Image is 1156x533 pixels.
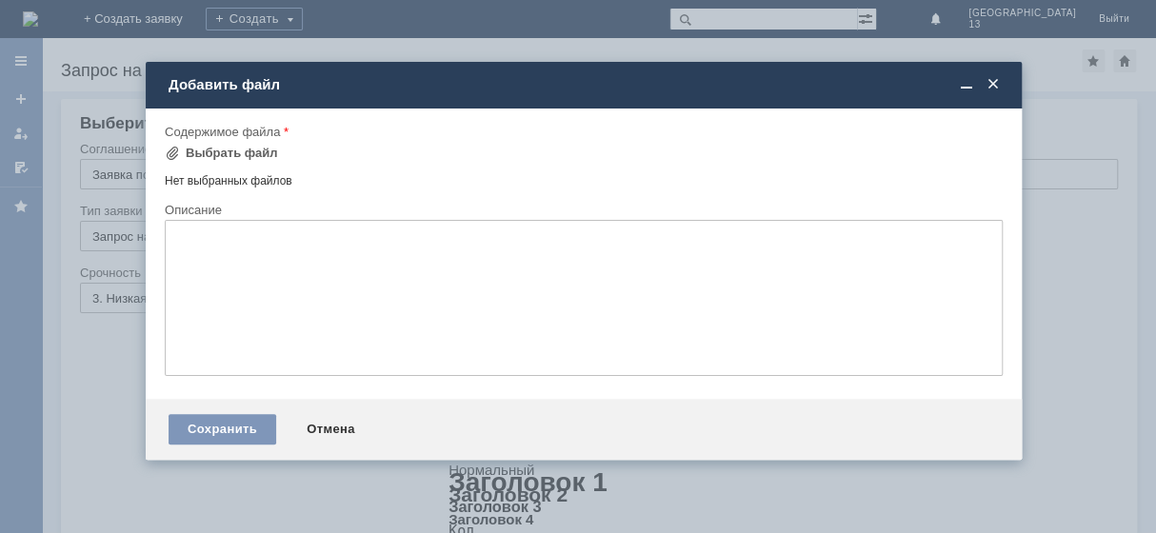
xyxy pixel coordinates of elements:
[165,167,1003,188] div: Нет выбранных файлов
[169,76,1003,93] div: Добавить файл
[957,76,976,93] span: Свернуть (Ctrl + M)
[165,126,999,138] div: Содержимое файла
[165,204,999,216] div: Описание
[186,146,278,161] div: Выбрать файл
[8,8,278,38] div: Добрый вечер, удалите пожалуйста отложенный чек. [PERSON_NAME]
[984,76,1003,93] span: Закрыть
